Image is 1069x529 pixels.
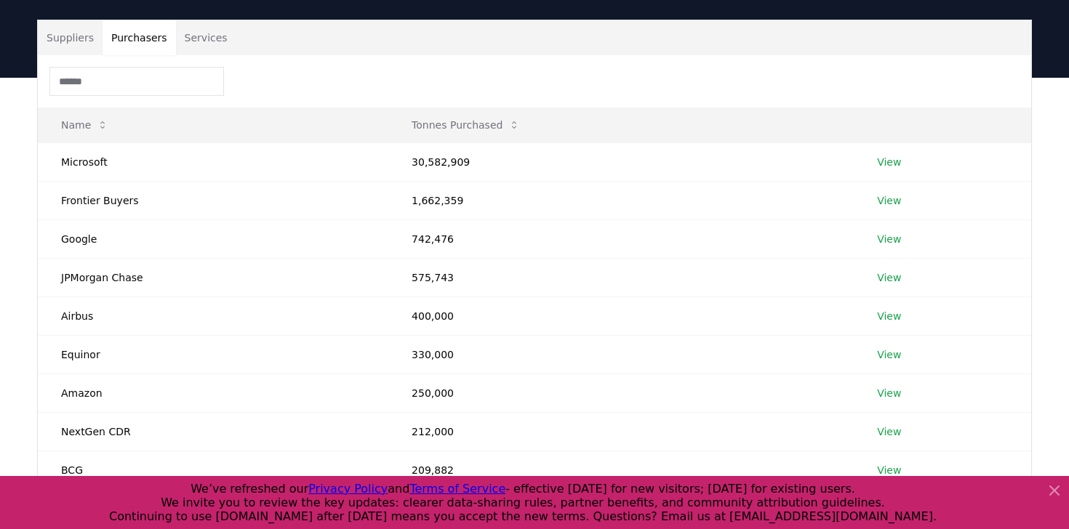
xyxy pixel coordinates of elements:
[388,296,854,335] td: 400,000
[400,110,532,140] button: Tonnes Purchased
[176,20,236,55] button: Services
[877,347,901,362] a: View
[388,258,854,296] td: 575,743
[877,232,901,246] a: View
[38,20,103,55] button: Suppliers
[877,193,901,208] a: View
[388,412,854,451] td: 212,000
[38,373,388,412] td: Amazon
[38,451,388,489] td: BCG
[877,424,901,439] a: View
[877,155,901,169] a: View
[877,463,901,477] a: View
[38,219,388,258] td: Google
[877,386,901,400] a: View
[49,110,120,140] button: Name
[38,142,388,181] td: Microsoft
[388,142,854,181] td: 30,582,909
[38,296,388,335] td: Airbus
[877,270,901,285] a: View
[388,335,854,373] td: 330,000
[388,373,854,412] td: 250,000
[38,335,388,373] td: Equinor
[388,451,854,489] td: 209,882
[877,309,901,323] a: View
[38,181,388,219] td: Frontier Buyers
[388,219,854,258] td: 742,476
[38,412,388,451] td: NextGen CDR
[388,181,854,219] td: 1,662,359
[103,20,176,55] button: Purchasers
[38,258,388,296] td: JPMorgan Chase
